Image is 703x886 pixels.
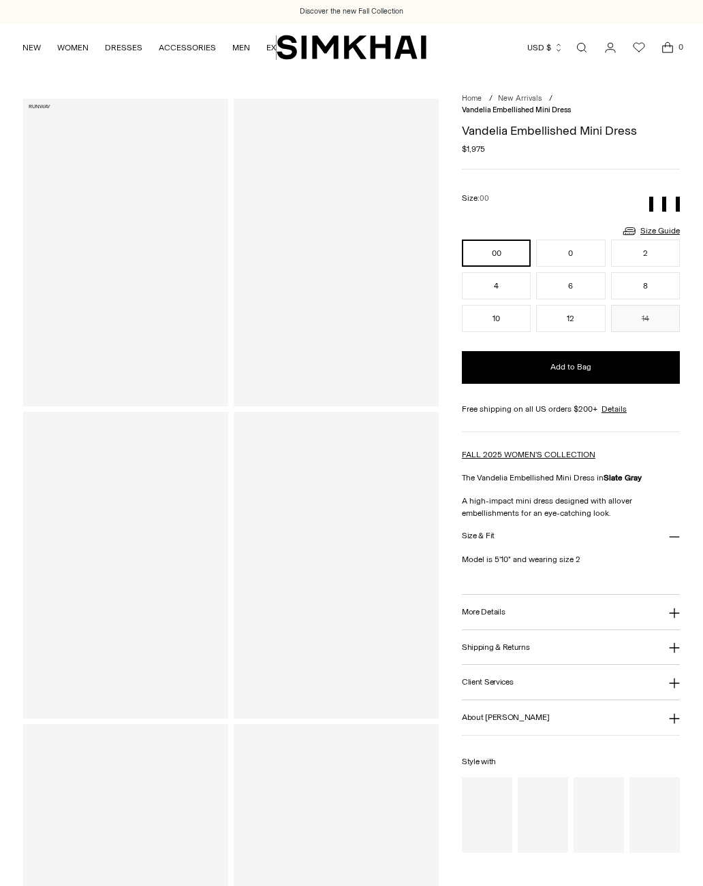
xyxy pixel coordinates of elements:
[277,34,426,61] a: SIMKHAI
[462,192,489,205] label: Size:
[23,412,228,719] a: Vandelia Embellished Mini Dress
[462,240,531,267] button: 00
[462,777,512,853] a: Monet Clutch
[518,777,568,853] a: Vixen Metallic Leather Wedge
[159,33,216,63] a: ACCESSORIES
[527,33,563,63] button: USD $
[674,41,687,53] span: 0
[462,495,680,519] p: A high-impact mini dress designed with allover embellishments for an eye-catching look.
[536,240,605,267] button: 0
[234,99,439,406] a: Vandelia Embellished Mini Dress
[654,34,681,61] a: Open cart modal
[462,450,595,459] a: FALL 2025 WOMEN'S COLLECTION
[462,630,680,665] button: Shipping & Returns
[22,33,41,63] a: NEW
[462,519,680,554] button: Size & Fit
[498,94,542,103] a: New Arrivals
[489,93,493,105] div: /
[462,713,549,722] h3: About [PERSON_NAME]
[462,93,680,116] nav: breadcrumbs
[462,700,680,735] button: About [PERSON_NAME]
[462,272,531,299] button: 4
[597,34,624,61] a: Go to the account page
[462,643,530,652] h3: Shipping & Returns
[462,608,505,617] h3: More Details
[536,305,605,332] button: 12
[462,678,514,687] h3: Client Services
[462,595,680,629] button: More Details
[462,553,680,578] p: Model is 5'10" and wearing size 2
[300,6,403,17] a: Discover the new Fall Collection
[462,472,680,484] p: The Vandelia Embellished Mini Dress in
[462,403,680,415] div: Free shipping on all US orders $200+
[462,105,571,114] span: Vandelia Embellished Mini Dress
[574,777,624,853] a: Morgan Woven Rhinestone Clutch
[480,194,489,203] span: 00
[105,33,142,63] a: DRESSES
[232,33,250,63] a: MEN
[568,34,595,61] a: Open search modal
[266,33,302,63] a: EXPLORE
[462,351,680,384] button: Add to Bag
[602,403,627,415] a: Details
[462,665,680,700] button: Client Services
[604,473,642,482] strong: Slate Gray
[611,240,680,267] button: 2
[462,531,495,540] h3: Size & Fit
[462,125,680,137] h1: Vandelia Embellished Mini Dress
[23,99,228,406] a: Vandelia Embellished Mini Dress
[550,361,591,373] span: Add to Bag
[611,305,680,332] button: 14
[462,94,482,103] a: Home
[549,93,552,105] div: /
[462,757,680,766] h6: Style with
[57,33,89,63] a: WOMEN
[462,305,531,332] button: 10
[462,143,485,155] span: $1,975
[234,412,439,719] a: Vandelia Embellished Mini Dress
[629,777,680,853] a: Cedonia Kitten Heel Sandal
[536,272,605,299] button: 6
[611,272,680,299] button: 8
[625,34,653,61] a: Wishlist
[621,223,680,240] a: Size Guide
